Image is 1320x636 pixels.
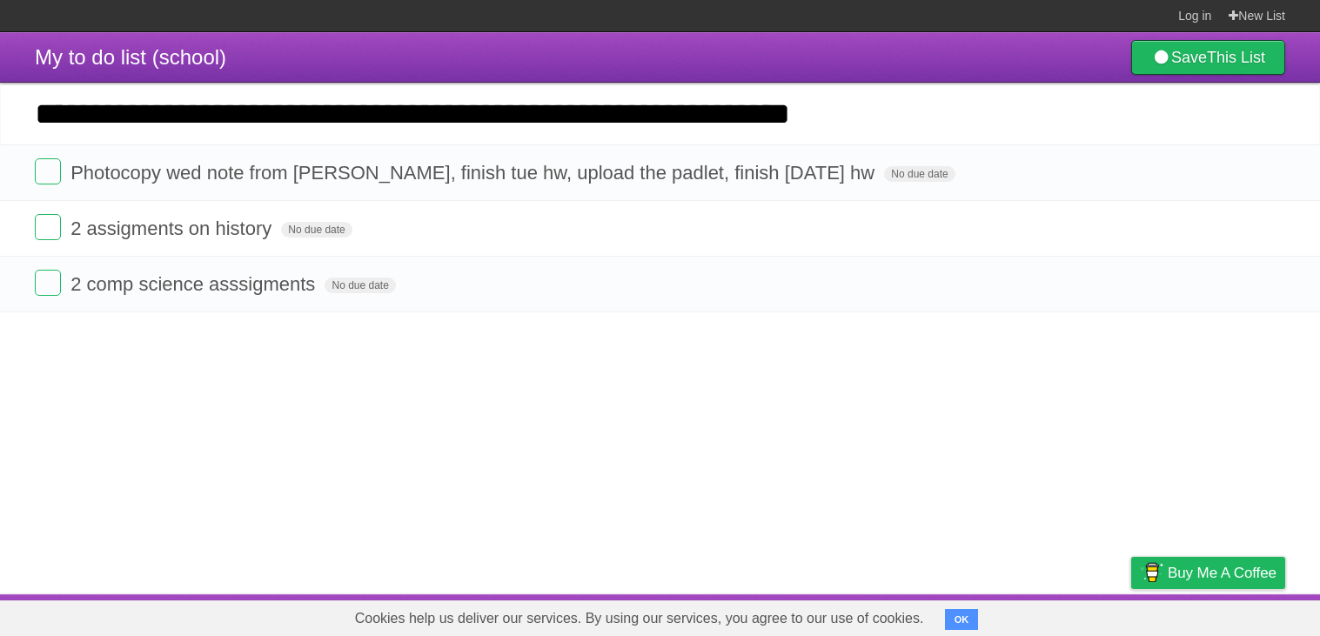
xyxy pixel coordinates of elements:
[35,45,226,69] span: My to do list (school)
[35,158,61,184] label: Done
[1131,557,1285,589] a: Buy me a coffee
[70,273,319,295] span: 2 comp science asssigments
[1131,40,1285,75] a: SaveThis List
[1140,558,1163,587] img: Buy me a coffee
[325,278,395,293] span: No due date
[70,218,276,239] span: 2 assigments on history
[35,270,61,296] label: Done
[70,162,879,184] span: Photocopy wed note from [PERSON_NAME], finish tue hw, upload the padlet, finish [DATE] hw
[338,601,941,636] span: Cookies help us deliver our services. By using our services, you agree to our use of cookies.
[1049,599,1088,632] a: Terms
[1176,599,1285,632] a: Suggest a feature
[1207,49,1265,66] b: This List
[900,599,936,632] a: About
[281,222,352,238] span: No due date
[957,599,1028,632] a: Developers
[1168,558,1276,588] span: Buy me a coffee
[35,214,61,240] label: Done
[945,609,979,630] button: OK
[1109,599,1154,632] a: Privacy
[884,166,955,182] span: No due date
